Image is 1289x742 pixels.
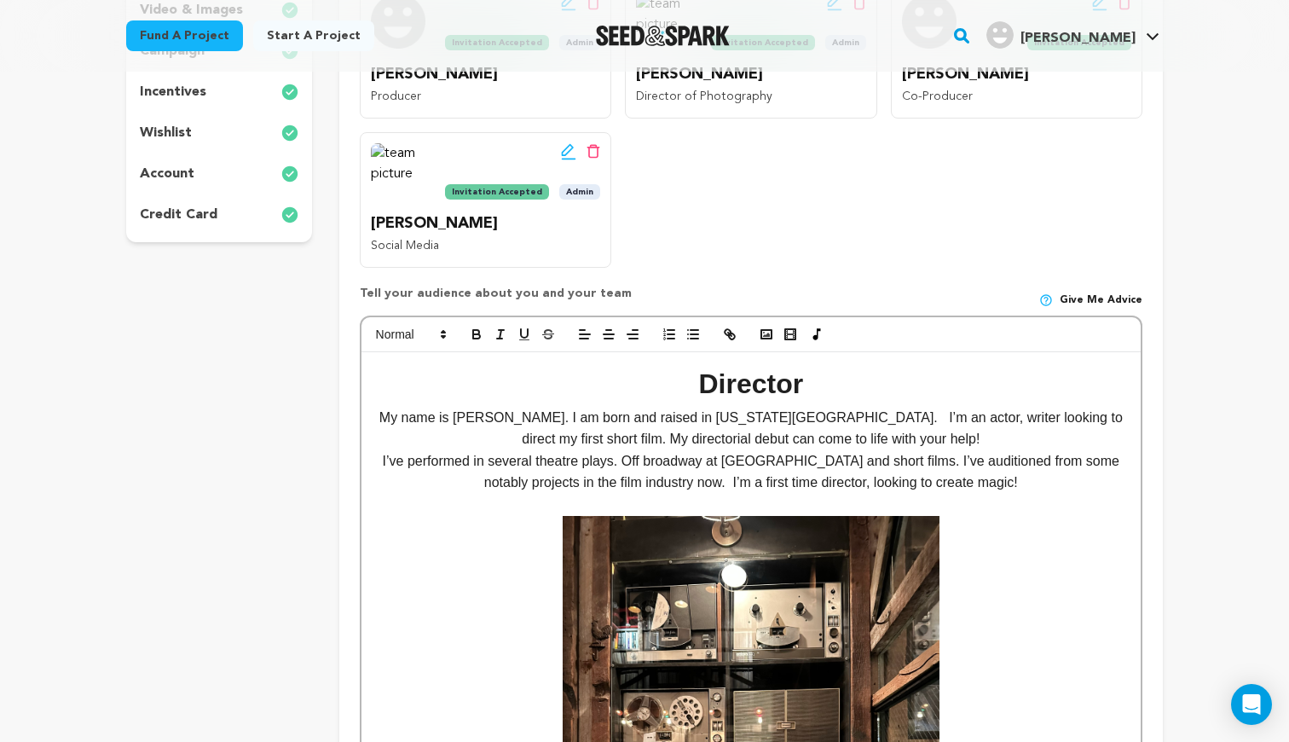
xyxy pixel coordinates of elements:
[140,205,217,225] p: credit card
[140,123,192,143] p: wishlist
[1060,293,1142,307] span: Give me advice
[281,164,298,184] img: check-circle-full.svg
[140,82,206,102] p: incentives
[371,143,425,198] img: team picture
[596,26,730,46] a: Seed&Spark Homepage
[1231,684,1272,725] div: Open Intercom Messenger
[1039,293,1053,307] img: help-circle.svg
[126,160,312,188] button: account
[636,90,772,102] span: Director of Photography
[902,62,1131,87] p: [PERSON_NAME]
[986,21,1136,49] div: Patrice Y.'s Profile
[371,240,439,252] span: Social Media
[986,21,1014,49] img: user.png
[374,450,1128,494] p: I’ve performed in several theatre plays. Off broadway at [GEOGRAPHIC_DATA] and short films. I’ve ...
[126,78,312,106] button: incentives
[281,123,298,143] img: check-circle-full.svg
[983,18,1163,54] span: Patrice Y.'s Profile
[559,184,600,200] span: Admin
[983,18,1163,49] a: Patrice Y.'s Profile
[374,362,1128,406] h1: Director
[902,90,973,102] span: Co-Producer
[371,90,421,102] span: Producer
[360,285,632,316] p: Tell your audience about you and your team
[253,20,374,51] a: Start a project
[371,62,600,87] p: [PERSON_NAME]
[445,184,549,200] span: Invitation Accepted
[1020,32,1136,45] span: [PERSON_NAME]
[281,205,298,225] img: check-circle-full.svg
[126,20,243,51] a: Fund a project
[281,82,298,102] img: check-circle-full.svg
[636,62,865,87] p: [PERSON_NAME]
[140,164,194,184] p: account
[596,26,730,46] img: Seed&Spark Logo Dark Mode
[371,212,600,236] p: [PERSON_NAME]
[126,201,312,229] button: credit card
[374,407,1128,450] p: My name is [PERSON_NAME]. I am born and raised in [US_STATE][GEOGRAPHIC_DATA]. I’m an actor, writ...
[126,119,312,147] button: wishlist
